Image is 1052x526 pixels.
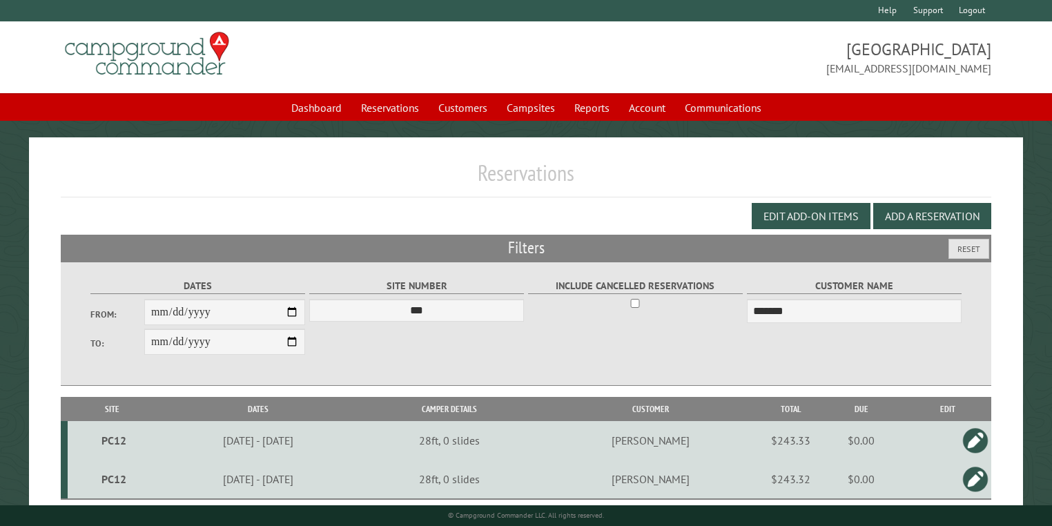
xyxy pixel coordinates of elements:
h2: Filters [61,235,992,261]
div: PC12 [73,472,155,486]
button: Edit Add-on Items [752,203,870,229]
label: From: [90,308,144,321]
td: 28ft, 0 slides [360,460,538,499]
label: Customer Name [747,278,962,294]
th: Total [763,397,819,421]
label: Site Number [309,278,524,294]
td: [PERSON_NAME] [538,460,763,499]
td: $243.32 [763,460,819,499]
a: Account [621,95,674,121]
a: Communications [676,95,770,121]
th: Due [819,397,904,421]
small: © Campground Commander LLC. All rights reserved. [448,511,604,520]
a: Reservations [353,95,427,121]
button: Reset [948,239,989,259]
img: Campground Commander [61,27,233,81]
div: PC12 [73,434,155,447]
span: [GEOGRAPHIC_DATA] [EMAIL_ADDRESS][DOMAIN_NAME] [526,38,991,77]
td: $0.00 [819,421,904,460]
th: Site [68,397,157,421]
a: Campsites [498,95,563,121]
td: $0.00 [819,460,904,499]
label: To: [90,337,144,350]
a: Reports [566,95,618,121]
a: Customers [430,95,496,121]
td: [PERSON_NAME] [538,421,763,460]
td: 28ft, 0 slides [360,421,538,460]
div: [DATE] - [DATE] [159,472,358,486]
h1: Reservations [61,159,992,197]
div: [DATE] - [DATE] [159,434,358,447]
a: Dashboard [283,95,350,121]
th: Camper Details [360,397,538,421]
td: $243.33 [763,421,819,460]
th: Dates [157,397,361,421]
label: Dates [90,278,305,294]
button: Add a Reservation [873,203,991,229]
th: Customer [538,397,763,421]
th: Edit [904,397,992,421]
label: Include Cancelled Reservations [528,278,743,294]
